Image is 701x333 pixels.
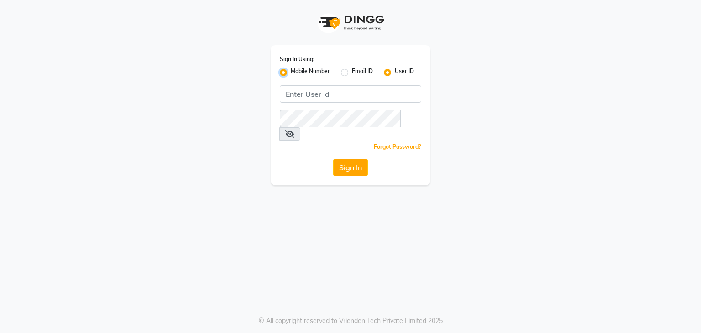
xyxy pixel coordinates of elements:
label: Email ID [352,67,373,78]
img: logo1.svg [314,9,387,36]
label: Sign In Using: [280,55,314,63]
input: Username [280,110,401,127]
a: Forgot Password? [374,143,421,150]
label: User ID [395,67,414,78]
button: Sign In [333,159,368,176]
input: Username [280,85,421,103]
label: Mobile Number [291,67,330,78]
